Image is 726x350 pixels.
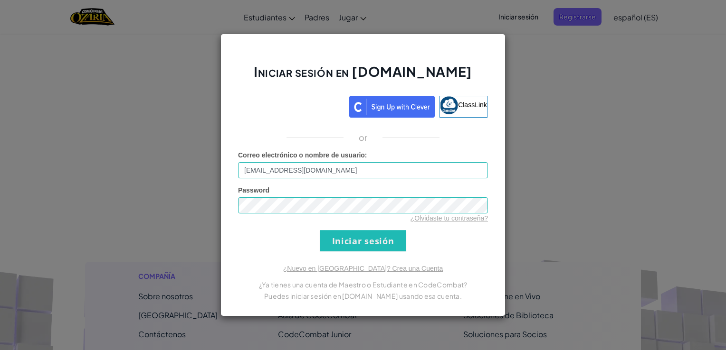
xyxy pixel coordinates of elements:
[238,279,488,290] p: ¿Ya tienes una cuenta de Maestro o Estudiante en CodeCombat?
[440,96,458,114] img: classlink-logo-small.png
[238,150,367,160] label: :
[320,230,406,251] input: Iniciar sesión
[458,101,487,109] span: ClassLink
[238,186,269,194] span: Password
[283,265,443,272] a: ¿Nuevo en [GEOGRAPHIC_DATA]? Crea una Cuenta
[238,151,365,159] span: Correo electrónico o nombre de usuario
[411,214,488,222] a: ¿Olvidaste tu contraseña?
[238,63,488,90] h2: Iniciar sesión en [DOMAIN_NAME]
[234,95,349,116] iframe: Botón Iniciar sesión con Google
[238,290,488,302] p: Puedes iniciar sesión en [DOMAIN_NAME] usando esa cuenta.
[349,96,435,118] img: clever_sso_button@2x.png
[359,132,368,143] p: or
